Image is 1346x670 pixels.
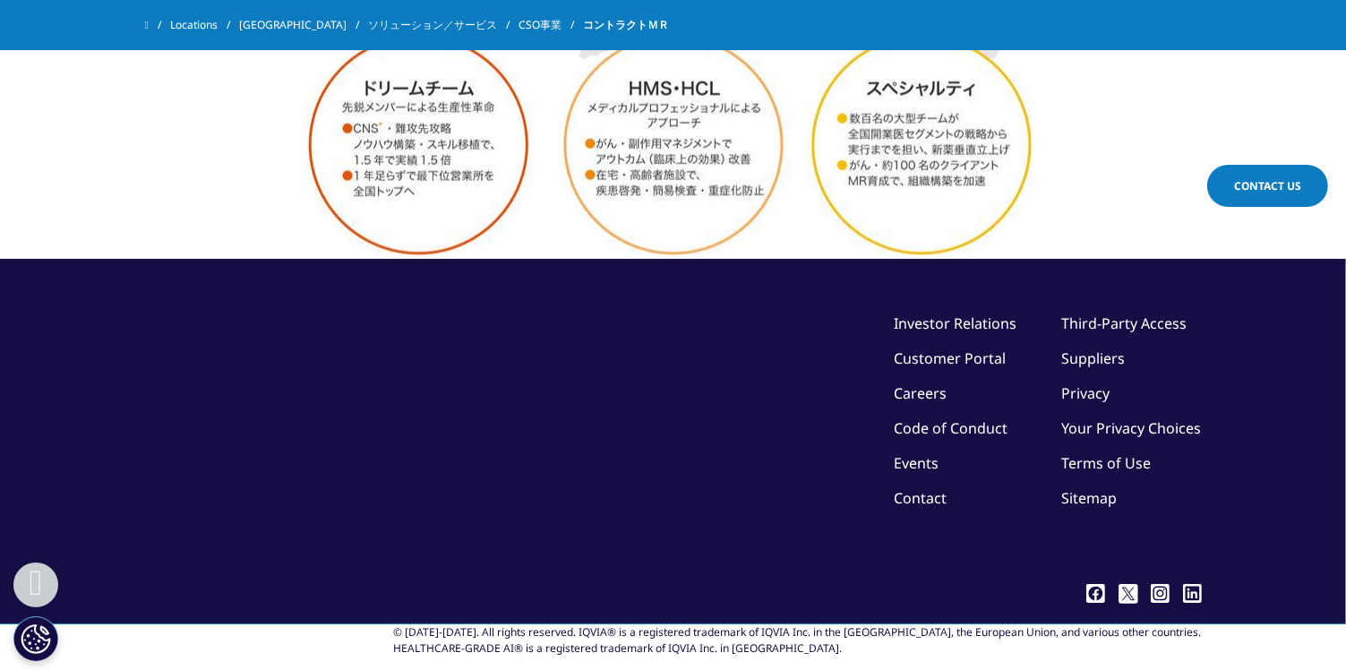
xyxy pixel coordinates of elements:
[895,314,1017,333] a: Investor Relations
[368,9,519,41] a: ソリューション／サービス
[1062,453,1152,473] a: Terms of Use
[895,418,1008,438] a: Code of Conduct
[519,9,583,41] a: CSO事業
[1062,314,1187,333] a: Third-Party Access
[1062,488,1118,508] a: Sitemap
[1207,165,1328,207] a: Contact Us
[239,9,368,41] a: [GEOGRAPHIC_DATA]
[583,9,669,41] span: コントラクトＭＲ
[1234,178,1301,193] span: Contact Us
[895,488,947,508] a: Contact
[1062,418,1202,438] a: Your Privacy Choices
[895,453,939,473] a: Events
[394,624,1202,657] div: © [DATE]-[DATE]. All rights reserved. IQVIA® is a registered trademark of IQVIA Inc. in the [GEOG...
[1062,348,1126,368] a: Suppliers
[170,9,239,41] a: Locations
[1062,383,1110,403] a: Privacy
[895,383,947,403] a: Careers
[895,348,1007,368] a: Customer Portal
[13,616,58,661] button: Cookie 設定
